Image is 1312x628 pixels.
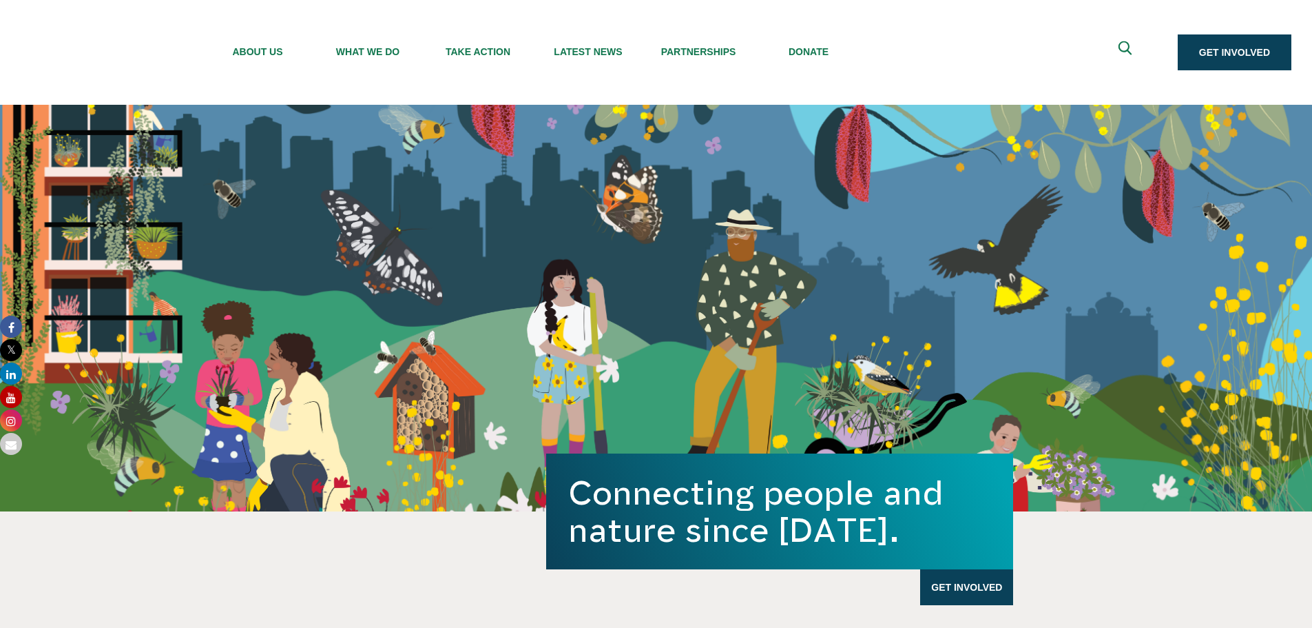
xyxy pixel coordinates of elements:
[568,474,991,549] h1: Connecting people and nature since [DATE].
[1178,34,1291,70] a: Get Involved
[643,46,753,57] span: Partnerships
[920,569,1013,605] a: Get Involved
[423,46,533,57] span: Take Action
[202,12,313,93] li: About Us
[423,12,533,93] li: Take Action
[313,46,423,57] span: What We Do
[1110,36,1143,69] button: Expand search box Close search box
[313,12,423,93] li: What We Do
[1118,41,1135,64] span: Expand search box
[202,46,313,57] span: About Us
[753,46,864,57] span: Donate
[533,46,643,57] span: Latest News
